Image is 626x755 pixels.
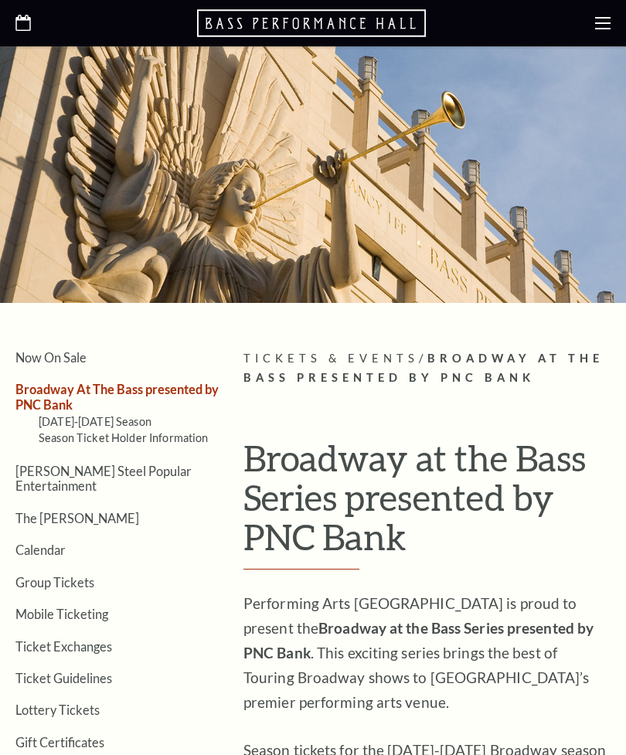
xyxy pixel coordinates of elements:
p: / [243,349,611,388]
strong: Broadway at the Bass Series presented by PNC Bank [243,619,594,661]
a: Ticket Exchanges [15,639,112,654]
a: Broadway At The Bass presented by PNC Bank [15,382,219,411]
a: [DATE]-[DATE] Season [39,415,151,428]
a: Lottery Tickets [15,702,100,717]
a: The [PERSON_NAME] [15,511,139,525]
a: Season Ticket Holder Information [39,431,209,444]
a: Now On Sale [15,350,87,365]
h1: Broadway at the Bass Series presented by PNC Bank [243,438,611,570]
span: Tickets & Events [243,352,419,365]
a: [PERSON_NAME] Steel Popular Entertainment [15,464,192,493]
span: Broadway At The Bass presented by PNC Bank [243,352,604,384]
a: Ticket Guidelines [15,671,112,685]
a: Group Tickets [15,575,94,590]
a: Gift Certificates [15,735,104,750]
a: Calendar [15,542,66,557]
p: Performing Arts [GEOGRAPHIC_DATA] is proud to present the . This exciting series brings the best ... [243,591,611,715]
a: Mobile Ticketing [15,607,108,621]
